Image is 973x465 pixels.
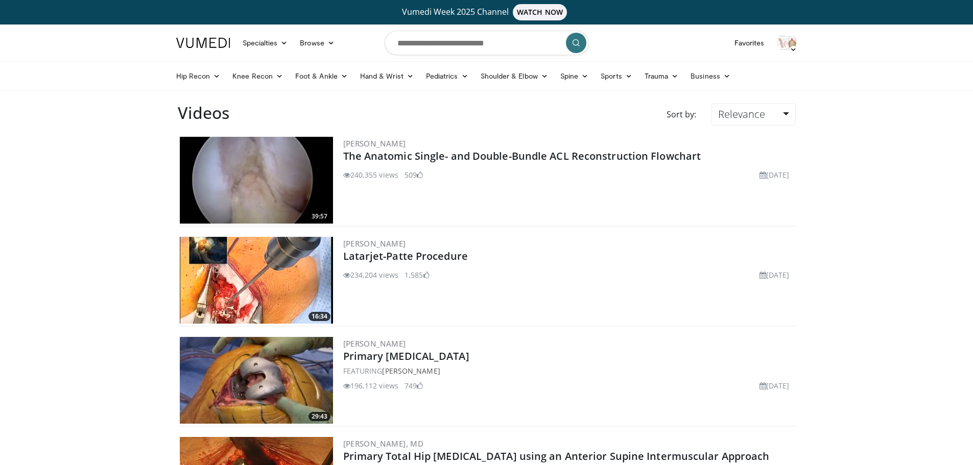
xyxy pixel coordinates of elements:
[659,103,704,126] div: Sort by:
[180,237,333,324] img: 617583_3.png.300x170_q85_crop-smart_upscale.jpg
[728,33,771,53] a: Favorites
[176,38,230,48] img: VuMedi Logo
[308,212,330,221] span: 39:57
[343,249,468,263] a: Latarjet-Patte Procedure
[343,380,398,391] li: 196,112 views
[308,312,330,321] span: 16:34
[343,270,398,280] li: 234,204 views
[405,270,430,280] li: 1,585
[405,169,423,180] li: 509
[236,33,294,53] a: Specialties
[343,438,424,449] a: [PERSON_NAME], MD
[180,137,333,224] a: 39:57
[180,337,333,424] img: 297061_3.png.300x170_q85_crop-smart_upscale.jpg
[638,66,685,86] a: Trauma
[343,449,770,463] a: Primary Total Hip [MEDICAL_DATA] using an Anterior Supine Intermuscular Approach
[180,137,333,224] img: Fu_0_3.png.300x170_q85_crop-smart_upscale.jpg
[343,138,406,149] a: [PERSON_NAME]
[760,169,790,180] li: [DATE]
[180,237,333,324] a: 16:34
[595,66,638,86] a: Sports
[343,238,406,249] a: [PERSON_NAME]
[343,169,398,180] li: 240,355 views
[226,66,289,86] a: Knee Recon
[711,103,795,126] a: Relevance
[760,380,790,391] li: [DATE]
[343,338,406,349] a: [PERSON_NAME]
[178,103,229,123] h2: Videos
[382,366,440,376] a: [PERSON_NAME]
[343,365,794,376] div: FEATURING
[180,337,333,424] a: 29:43
[474,66,554,86] a: Shoulder & Elbow
[343,149,701,163] a: The Anatomic Single- and Double-Bundle ACL Reconstruction Flowchart
[289,66,354,86] a: Foot & Ankle
[354,66,420,86] a: Hand & Wrist
[777,33,797,53] img: Avatar
[684,66,737,86] a: Business
[308,412,330,421] span: 29:43
[178,4,796,20] a: Vumedi Week 2025 ChannelWATCH NOW
[554,66,595,86] a: Spine
[405,380,423,391] li: 749
[760,270,790,280] li: [DATE]
[420,66,474,86] a: Pediatrics
[385,31,589,55] input: Search topics, interventions
[343,349,469,363] a: Primary [MEDICAL_DATA]
[718,107,765,121] span: Relevance
[170,66,227,86] a: Hip Recon
[294,33,341,53] a: Browse
[513,4,567,20] span: WATCH NOW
